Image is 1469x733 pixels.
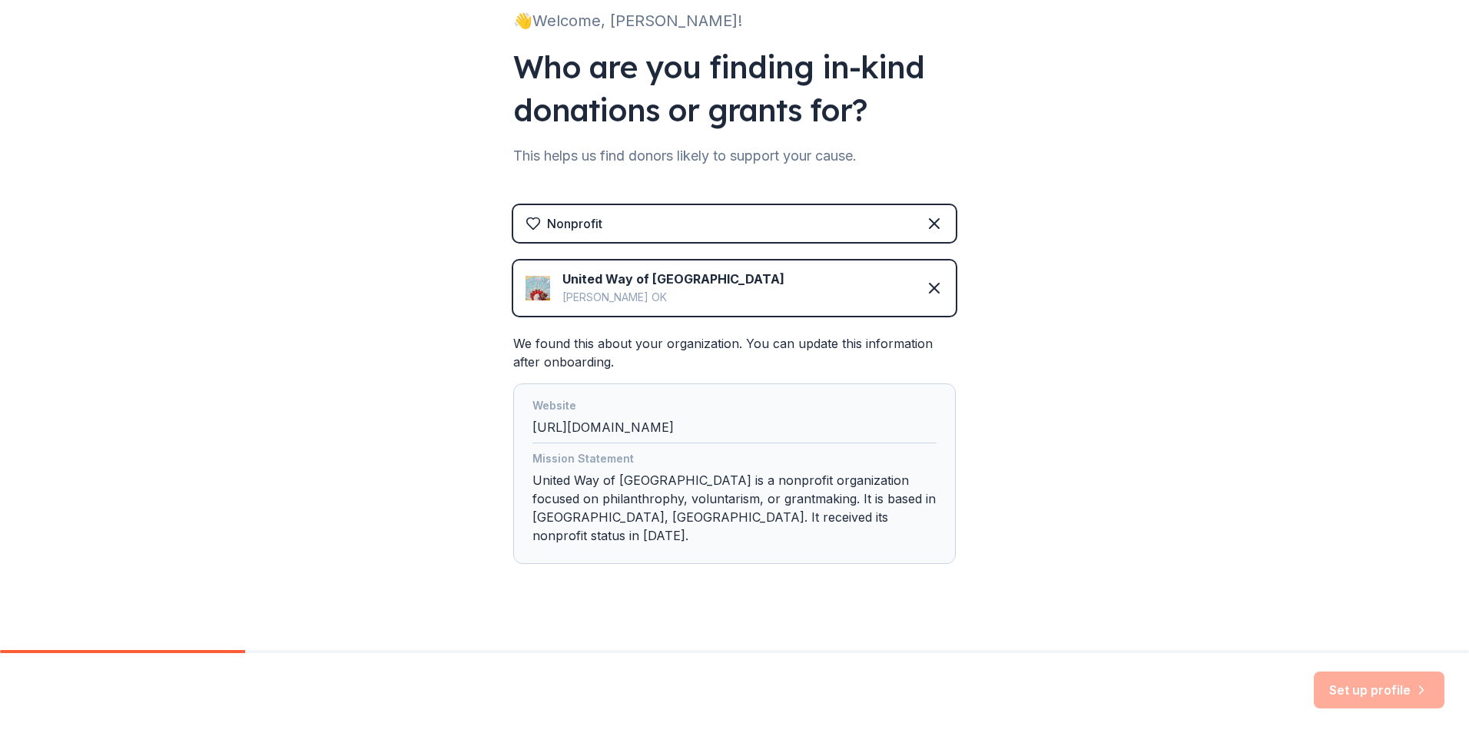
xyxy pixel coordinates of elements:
[532,396,937,418] div: Website
[513,45,956,131] div: Who are you finding in-kind donations or grants for?
[562,288,784,307] div: [PERSON_NAME] OK
[562,270,784,288] div: United Way of [GEOGRAPHIC_DATA]
[547,214,602,233] div: Nonprofit
[532,449,937,471] div: Mission Statement
[513,144,956,168] div: This helps us find donors likely to support your cause.
[532,449,937,551] div: United Way of [GEOGRAPHIC_DATA] is a nonprofit organization focused on philanthrophy, voluntarism...
[526,276,550,300] img: Icon for United Way of Stephens County
[532,396,937,443] div: [URL][DOMAIN_NAME]
[513,334,956,564] div: We found this about your organization. You can update this information after onboarding.
[513,8,956,33] div: 👋 Welcome, [PERSON_NAME]!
